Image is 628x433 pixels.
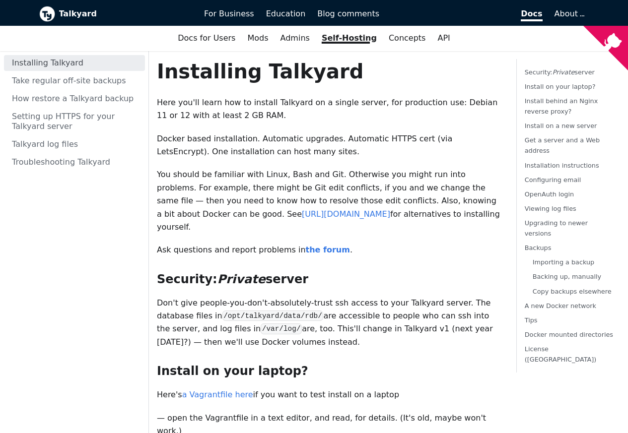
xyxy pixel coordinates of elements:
span: Education [266,9,306,18]
code: /opt/talkyard/data/rdb/ [222,310,324,321]
a: a Vagrantfile here [182,390,253,399]
a: Upgrading to newer versions [525,219,588,237]
a: Viewing log files [525,205,576,212]
a: How restore a Talkyard backup [4,91,145,107]
p: Don't give people-you-don't-absolutely-trust ssh access to your Talkyard server. The database fil... [157,297,500,349]
a: Docs for Users [172,30,241,47]
a: Setting up HTTPS for your Talkyard server [4,109,145,134]
a: Security:Privateserver [525,68,595,76]
a: Copy backups elsewhere [533,288,612,295]
p: Ask questions and report problems in . [157,244,500,256]
b: Talkyard [59,7,191,20]
a: [URL][DOMAIN_NAME] [302,209,390,219]
span: For Business [204,9,254,18]
a: For Business [198,5,260,22]
a: Troubleshooting Talkyard [4,154,145,170]
a: Get a server and a Web address [525,137,600,155]
a: Install behind an Nginx reverse proxy? [525,97,598,115]
a: Installing Talkyard [4,55,145,71]
a: Self-Hosting [316,30,383,47]
a: License ([GEOGRAPHIC_DATA]) [525,345,597,363]
img: Talkyard logo [39,6,55,22]
a: OpenAuth login [525,190,574,198]
a: Talkyard log files [4,136,145,152]
a: Take regular off-site backups [4,73,145,89]
a: Install on your laptop? [525,83,596,90]
a: the forum [306,245,350,254]
em: Private [217,272,266,286]
a: Importing a backup [533,259,595,266]
h1: Installing Talkyard [157,59,500,84]
span: Docs [521,9,542,21]
a: Tips [525,316,538,324]
span: Blog comments [317,9,379,18]
code: /var/log/ [261,323,302,334]
em: Private [553,68,575,76]
p: Here you'll learn how to install Talkyard on a single server, for production use: Debian 11 or 12... [157,96,500,123]
a: A new Docker network [525,302,596,309]
a: About [555,9,583,18]
a: Education [260,5,312,22]
a: Backing up, manually [533,273,601,281]
a: Concepts [383,30,432,47]
a: Talkyard logoTalkyard [39,6,191,22]
p: You should be familiar with Linux, Bash and Git. Otherwise you might run into problems. For examp... [157,168,500,234]
h3: Security: server [157,272,500,287]
a: Configuring email [525,176,581,184]
a: Backups [525,244,552,251]
p: Docker based installation. Automatic upgrades. Automatic HTTPS cert (via LetsEncrypt). One instal... [157,132,500,159]
a: Docker mounted directories [525,331,613,338]
a: Install on a new server [525,122,597,129]
h3: Install on your laptop? [157,364,500,378]
a: Mods [241,30,274,47]
a: Admins [275,30,316,47]
p: Here's if you want to test install on a laptop [157,388,500,401]
a: Docs [385,5,549,22]
a: Installation instructions [525,162,599,169]
a: API [431,30,456,47]
a: Blog comments [311,5,385,22]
